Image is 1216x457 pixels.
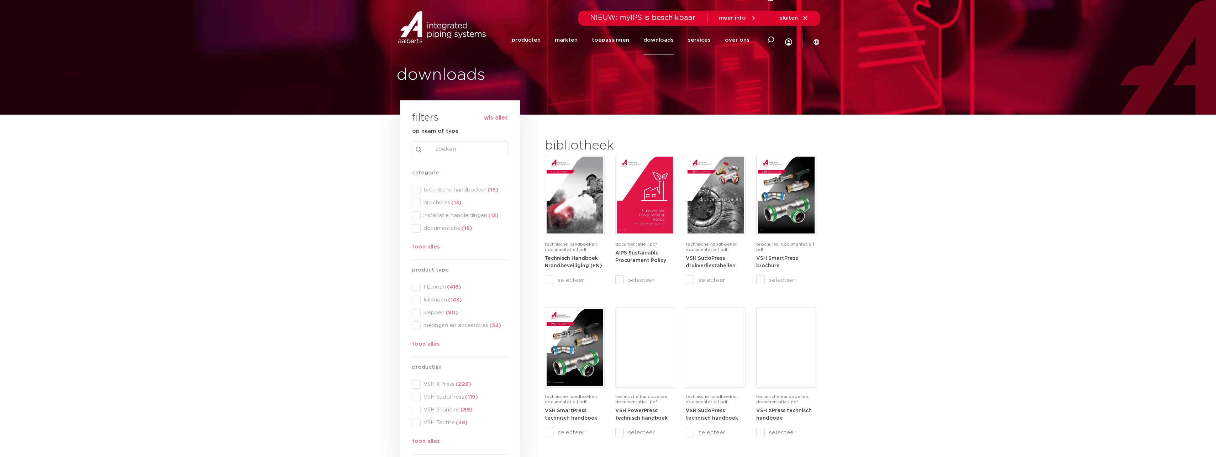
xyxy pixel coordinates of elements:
a: producten [512,26,541,54]
h2: bibliotheek [545,137,672,154]
span: meer info [719,15,746,21]
img: VSH-SmartPress_A4Brochure-5008016-2023_2.0_NL-pdf.jpg [758,157,814,233]
a: markten [555,26,578,54]
span: sluiten [780,15,798,21]
a: toepassingen [592,26,629,54]
img: VSH-XPress_A4TM_5008762_2025_4.1_NL-pdf.jpg [758,309,814,386]
a: meer info [719,15,757,21]
a: downloads [643,26,674,54]
h1: downloads [396,64,605,86]
nav: Menu [512,26,749,54]
a: over ons [725,26,749,54]
a: services [688,26,711,54]
img: FireProtection_A4TM_5007915_2025_2.0_EN-pdf.jpg [547,157,603,233]
a: sluiten [780,15,809,21]
h3: filters [412,110,439,127]
img: VSH-SmartPress_A4TM_5009301_2023_2.0-EN-pdf.jpg [547,309,603,386]
img: VSH-PowerPress_A4TM_5008817_2024_3.1_NL-pdf.jpg [617,309,673,386]
strong: op naam of type [412,128,459,134]
img: VSH-SudoPress_A4PLT_5007706_2024-2.0_NL-pdf.jpg [688,157,744,233]
span: NIEUW: myIPS is beschikbaar [590,14,696,21]
div: my IPS [785,23,792,57]
img: Aips_A4Sustainable-Procurement-Policy_5011446_EN-pdf.jpg [617,157,673,233]
img: VSH-SudoPress_A4TM_5001604-2023-3.0_NL-pdf.jpg [688,309,744,386]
